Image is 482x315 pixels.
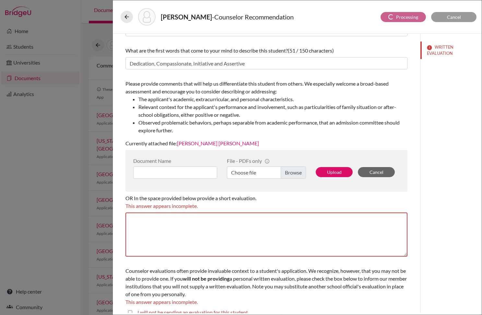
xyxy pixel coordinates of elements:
[212,13,294,21] span: - Counselor Recommendation
[316,167,353,177] button: Upload
[358,167,395,177] button: Cancel
[125,195,256,201] span: OR In the space provided below provide a short evaluation.
[138,103,407,119] li: Relevant context for the applicant's performance and involvement, such as particularities of fami...
[177,140,259,146] a: [PERSON_NAME] [PERSON_NAME]
[288,47,334,54] span: (51 / 150 characters)
[427,45,432,50] img: error-544570611efd0a2d1de9.svg
[138,95,407,103] li: The applicant's academic, extracurricular, and personal characteristics.
[125,203,198,209] span: This answer appears incomplete.
[161,13,212,21] strong: [PERSON_NAME]
[125,80,407,134] span: Please provide comments that will help us differentiate this student from others. We especially w...
[125,268,407,297] span: Counselor evaluations often provide invaluable context to a student's application. We recognize, ...
[133,158,217,164] div: Document Name
[183,275,229,282] b: will not be providing
[227,158,306,164] div: File - PDFs only
[138,119,407,134] li: Observed problematic behaviors, perhaps separable from academic performance, that an admission co...
[125,299,198,305] span: This answer appears incomplete.
[125,47,288,54] span: What are the first words that come to your mind to describe this student?
[265,159,270,164] span: info
[227,166,306,179] label: Choose file
[420,42,482,59] button: WRITTEN EVALUATION
[125,77,407,150] div: Currently attached file:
